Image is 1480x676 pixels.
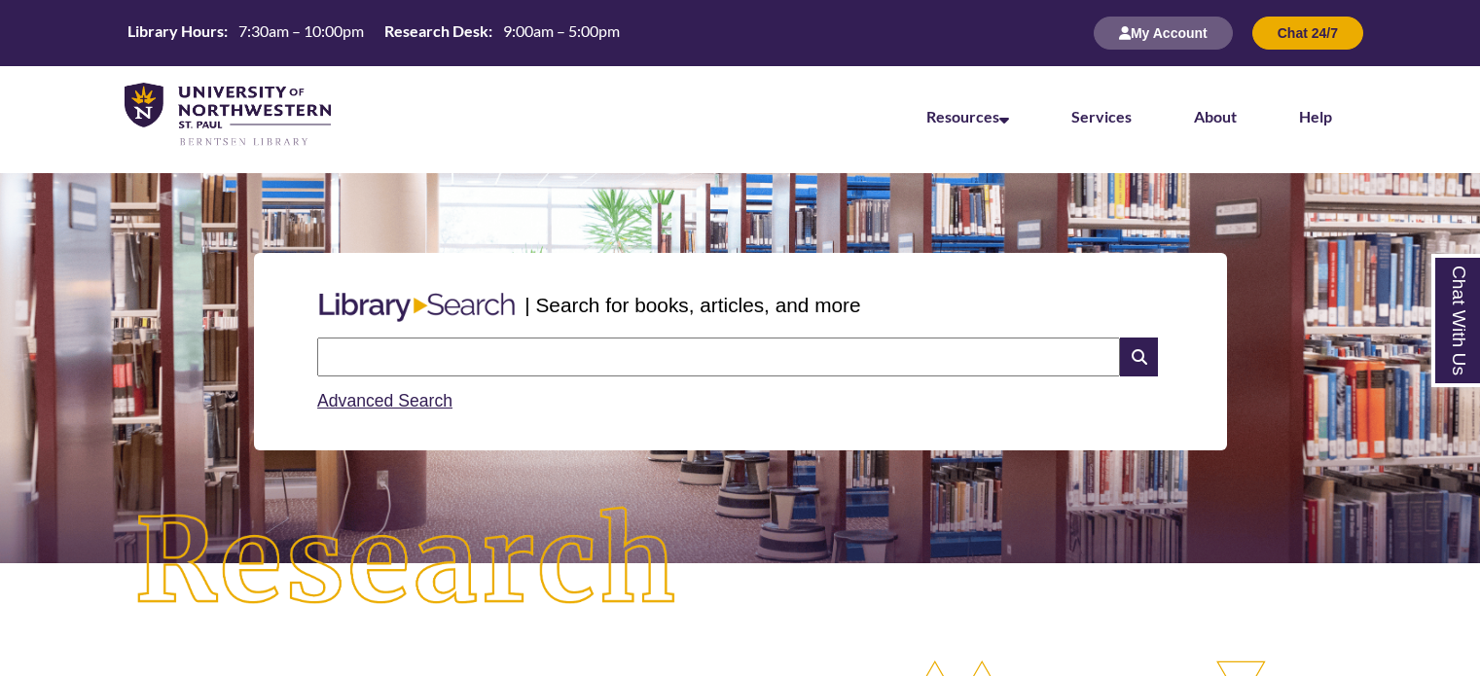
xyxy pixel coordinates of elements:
a: My Account [1094,24,1233,41]
i: Search [1120,338,1157,376]
span: 9:00am – 5:00pm [503,21,620,40]
button: Chat 24/7 [1252,17,1363,50]
img: UNWSP Library Logo [125,83,331,148]
p: | Search for books, articles, and more [524,290,860,320]
a: Chat 24/7 [1252,24,1363,41]
th: Research Desk: [377,20,495,42]
span: 7:30am – 10:00pm [238,21,364,40]
a: Resources [926,107,1009,125]
a: Hours Today [120,20,628,47]
a: Advanced Search [317,391,452,410]
img: Libary Search [309,285,524,330]
a: About [1194,107,1237,125]
th: Library Hours: [120,20,231,42]
button: My Account [1094,17,1233,50]
table: Hours Today [120,20,628,45]
a: Help [1299,107,1332,125]
a: Services [1071,107,1132,125]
